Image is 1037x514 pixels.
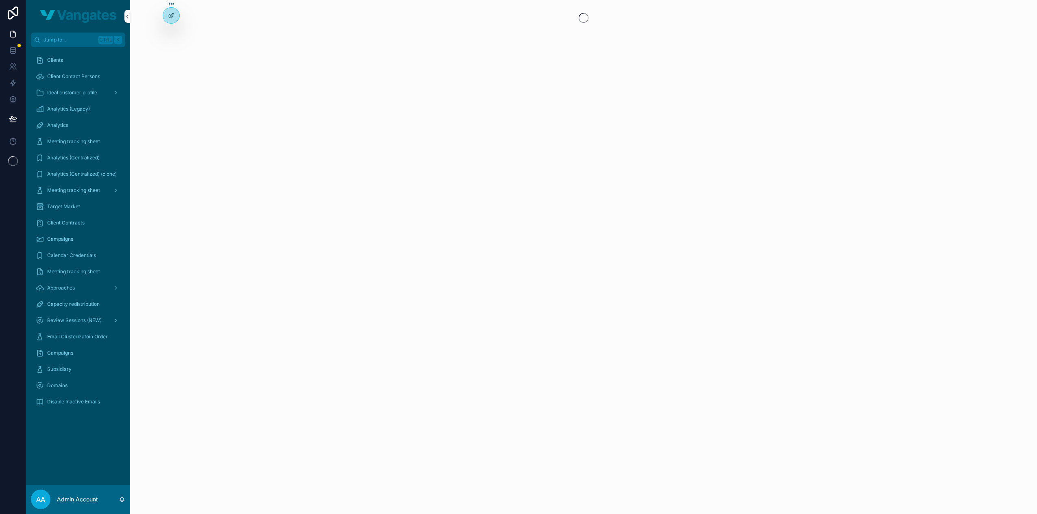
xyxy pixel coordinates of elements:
span: Domains [47,382,68,389]
a: Capacity redistribution [31,297,125,311]
span: Campaigns [47,236,73,242]
a: Analytics (Centralized) (clone) [31,167,125,181]
span: Target Market [47,203,80,210]
span: Ideal customer profile [47,89,97,96]
a: Analytics (Legacy) [31,102,125,116]
a: Approaches [31,281,125,295]
button: Jump to...CtrlK [31,33,125,47]
span: Client Contact Persons [47,73,100,80]
span: Meeting tracking sheet [47,187,100,194]
a: Analytics (Centralized) [31,150,125,165]
a: Client Contact Persons [31,69,125,84]
a: Analytics [31,118,125,133]
a: Campaigns [31,232,125,246]
a: Clients [31,53,125,68]
a: Email Clusterizatoin Order [31,329,125,344]
span: Subsidiary [47,366,72,372]
span: Analytics (Centralized) (clone) [47,171,117,177]
a: Meeting tracking sheet [31,183,125,198]
span: Email Clusterizatoin Order [47,333,108,340]
span: Clients [47,57,63,63]
a: Subsidiary [31,362,125,377]
a: Client Contracts [31,216,125,230]
span: Disable Inactive Emails [47,399,100,405]
span: K [115,37,121,43]
span: Approaches [47,285,75,291]
a: Domains [31,378,125,393]
span: Jump to... [44,37,95,43]
a: Campaigns [31,346,125,360]
a: Review Sessions (NEW) [31,313,125,328]
span: Ctrl [98,36,113,44]
div: scrollable content [26,47,130,420]
a: Ideal customer profile [31,85,125,100]
span: Capacity redistribution [47,301,100,307]
span: Review Sessions (NEW) [47,317,102,324]
p: Admin Account [57,495,98,503]
span: Calendar Credentials [47,252,96,259]
span: AA [36,494,45,504]
a: Meeting tracking sheet [31,134,125,149]
span: Analytics (Centralized) [47,155,100,161]
span: Client Contracts [47,220,85,226]
a: Disable Inactive Emails [31,394,125,409]
span: Analytics [47,122,68,128]
span: Analytics (Legacy) [47,106,90,112]
span: Meeting tracking sheet [47,138,100,145]
img: App logo [40,10,116,23]
a: Meeting tracking sheet [31,264,125,279]
a: Calendar Credentials [31,248,125,263]
span: Meeting tracking sheet [47,268,100,275]
span: Campaigns [47,350,73,356]
a: Target Market [31,199,125,214]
